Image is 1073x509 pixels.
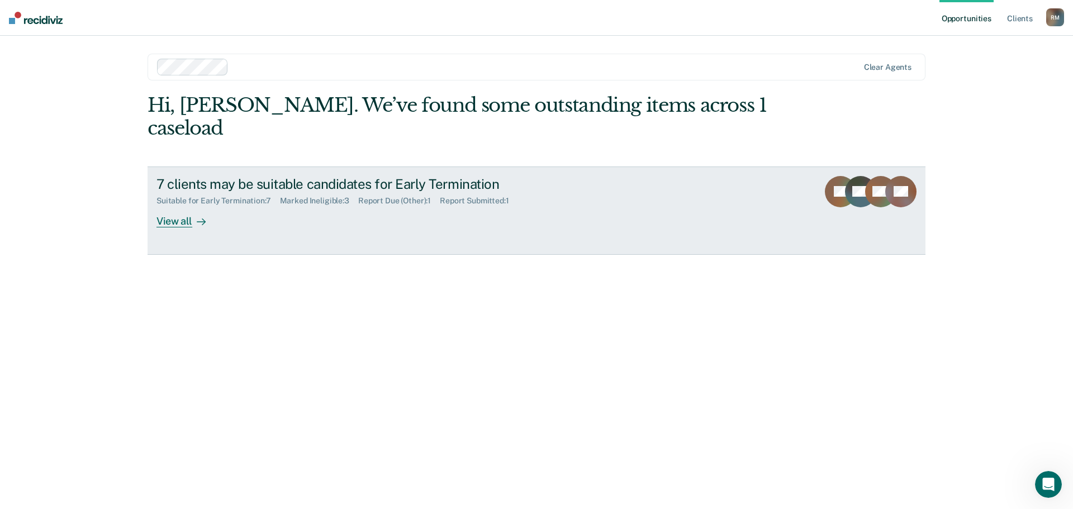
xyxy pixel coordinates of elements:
a: 7 clients may be suitable candidates for Early TerminationSuitable for Early Termination:7Marked ... [148,167,925,255]
div: Suitable for Early Termination : 7 [156,196,280,206]
div: View all [156,206,219,227]
img: Recidiviz [9,12,63,24]
button: RM [1046,8,1064,26]
div: Report Due (Other) : 1 [358,196,440,206]
div: Marked Ineligible : 3 [280,196,358,206]
iframe: Intercom live chat [1035,471,1062,498]
div: Clear agents [864,63,911,72]
div: 7 clients may be suitable candidates for Early Termination [156,176,549,192]
div: R M [1046,8,1064,26]
div: Report Submitted : 1 [440,196,518,206]
div: Hi, [PERSON_NAME]. We’ve found some outstanding items across 1 caseload [148,94,770,140]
